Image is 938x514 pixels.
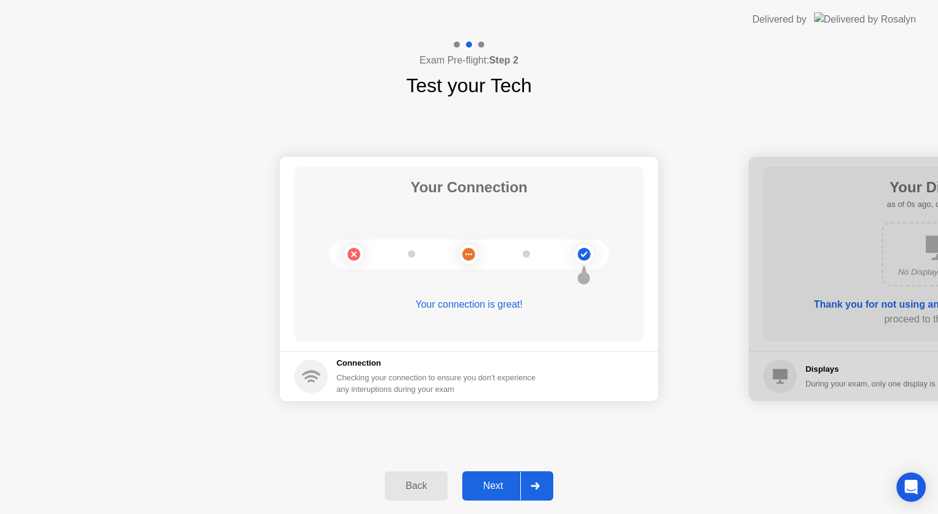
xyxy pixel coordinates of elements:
[462,471,553,501] button: Next
[385,471,448,501] button: Back
[406,71,532,100] h1: Test your Tech
[388,480,444,491] div: Back
[752,12,807,27] div: Delivered by
[410,176,528,198] h1: Your Connection
[896,472,926,502] div: Open Intercom Messenger
[814,12,916,26] img: Delivered by Rosalyn
[420,53,518,68] h4: Exam Pre-flight:
[466,480,520,491] div: Next
[336,372,543,395] div: Checking your connection to ensure you don’t experience any interuptions during your exam
[489,55,518,65] b: Step 2
[294,297,644,312] div: Your connection is great!
[336,357,543,369] h5: Connection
